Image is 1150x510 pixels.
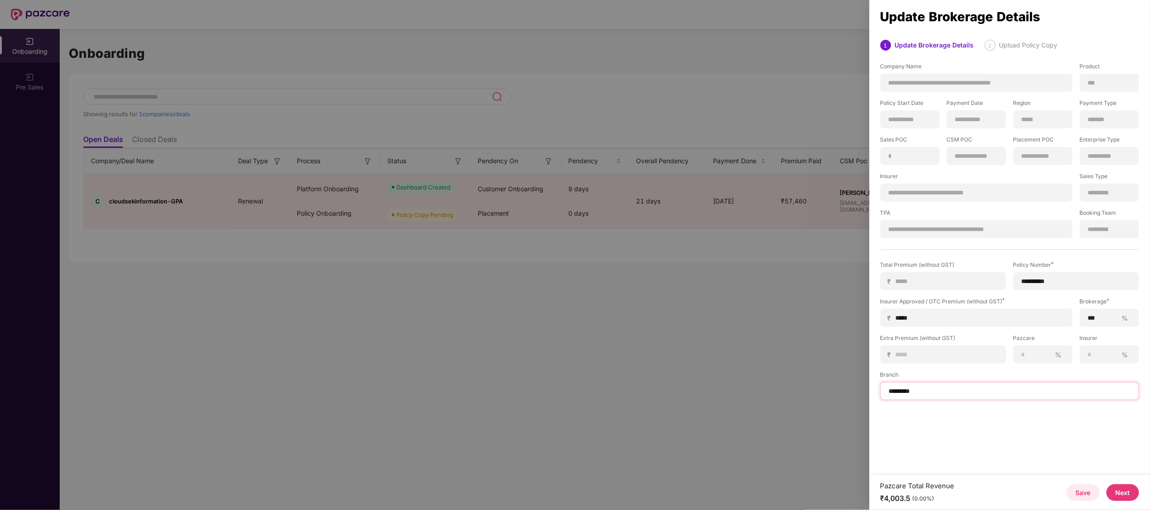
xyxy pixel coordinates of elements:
button: Next [1107,484,1139,501]
span: ₹ [888,350,895,359]
div: Policy Number [1013,261,1139,269]
span: 1 [884,42,888,49]
span: % [1052,350,1065,359]
label: TPA [880,209,1073,220]
button: Save [1067,484,1100,501]
label: Payment Type [1080,99,1139,110]
span: % [1118,314,1132,322]
label: Insurer [880,172,1073,184]
span: ₹ [888,314,895,322]
label: Company Name [880,62,1073,74]
label: Insurer [1080,334,1139,345]
label: Pazcare [1013,334,1073,345]
div: (0.00%) [912,495,935,502]
label: Sales Type [1080,172,1139,184]
label: Policy Start Date [880,99,940,110]
label: Sales POC [880,136,940,147]
label: Branch [880,371,1139,382]
div: Update Brokerage Details [880,12,1139,22]
label: Placement POC [1013,136,1073,147]
div: ₹4,003.5 [880,494,955,503]
div: Brokerage [1080,297,1139,305]
label: CSM POC [947,136,1006,147]
label: Total Premium (without GST) [880,261,1006,272]
div: Pazcare Total Revenue [880,482,955,490]
span: 2 [988,42,992,49]
label: Region [1013,99,1073,110]
div: Update Brokerage Details [895,40,974,51]
label: Payment Date [947,99,1006,110]
div: Upload Policy Copy [999,40,1058,51]
span: % [1118,350,1132,359]
span: ₹ [888,277,895,286]
label: Enterprise Type [1080,136,1139,147]
label: Booking Team [1080,209,1139,220]
label: Product [1080,62,1139,74]
div: Insurer Approved / OTC Premium (without GST) [880,297,1073,305]
label: Extra Premium (without GST) [880,334,1006,345]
